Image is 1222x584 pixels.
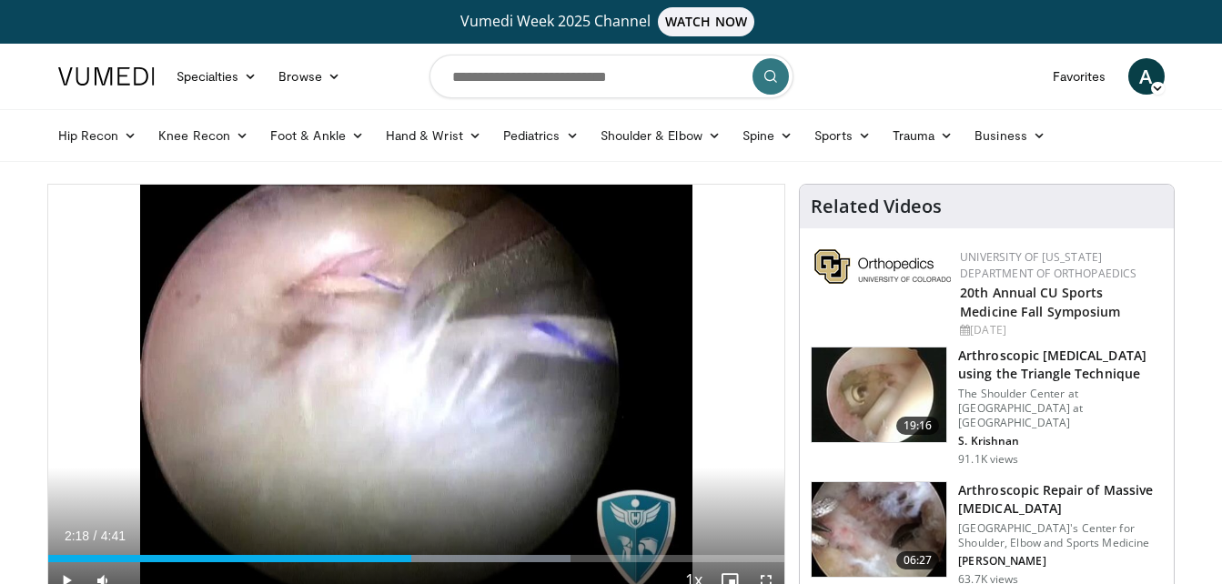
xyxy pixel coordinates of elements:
[882,117,964,154] a: Trauma
[812,347,946,442] img: krish_3.png.150x105_q85_crop-smart_upscale.jpg
[960,322,1159,338] div: [DATE]
[958,452,1018,467] p: 91.1K views
[58,67,155,86] img: VuMedi Logo
[65,529,89,543] span: 2:18
[732,117,803,154] a: Spine
[958,521,1163,550] p: [GEOGRAPHIC_DATA]'s Center for Shoulder, Elbow and Sports Medicine
[166,58,268,95] a: Specialties
[61,7,1162,36] a: Vumedi Week 2025 ChannelWATCH NOW
[375,117,492,154] a: Hand & Wrist
[814,249,951,284] img: 355603a8-37da-49b6-856f-e00d7e9307d3.png.150x105_q85_autocrop_double_scale_upscale_version-0.2.png
[94,529,97,543] span: /
[960,249,1136,281] a: University of [US_STATE] Department of Orthopaedics
[958,434,1163,448] p: S. Krishnan
[101,529,126,543] span: 4:41
[48,555,785,562] div: Progress Bar
[811,196,942,217] h4: Related Videos
[147,117,259,154] a: Knee Recon
[958,554,1163,569] p: [PERSON_NAME]
[896,551,940,569] span: 06:27
[803,117,882,154] a: Sports
[259,117,375,154] a: Foot & Ankle
[958,347,1163,383] h3: Arthroscopic [MEDICAL_DATA] using the Triangle Technique
[590,117,732,154] a: Shoulder & Elbow
[1128,58,1165,95] a: A
[492,117,590,154] a: Pediatrics
[658,7,754,36] span: WATCH NOW
[429,55,793,98] input: Search topics, interventions
[896,417,940,435] span: 19:16
[812,482,946,577] img: 281021_0002_1.png.150x105_q85_crop-smart_upscale.jpg
[811,347,1163,467] a: 19:16 Arthroscopic [MEDICAL_DATA] using the Triangle Technique The Shoulder Center at [GEOGRAPHIC...
[964,117,1056,154] a: Business
[1042,58,1117,95] a: Favorites
[960,284,1120,320] a: 20th Annual CU Sports Medicine Fall Symposium
[958,481,1163,518] h3: Arthroscopic Repair of Massive [MEDICAL_DATA]
[958,387,1163,430] p: The Shoulder Center at [GEOGRAPHIC_DATA] at [GEOGRAPHIC_DATA]
[268,58,351,95] a: Browse
[47,117,148,154] a: Hip Recon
